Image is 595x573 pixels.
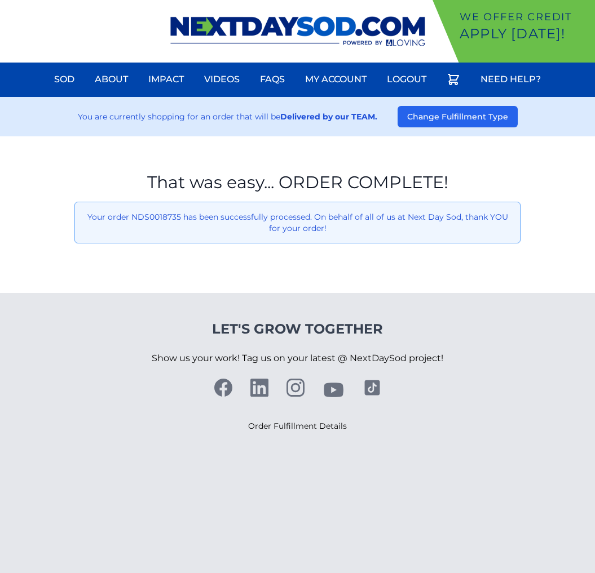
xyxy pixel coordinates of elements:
[142,66,191,93] a: Impact
[253,66,292,93] a: FAQs
[398,106,518,127] button: Change Fulfillment Type
[460,9,590,25] p: We offer Credit
[47,66,81,93] a: Sod
[74,172,521,193] h1: That was easy... ORDER COMPLETE!
[152,338,443,379] p: Show us your work! Tag us on your latest @ NextDaySod project!
[380,66,433,93] a: Logout
[460,25,590,43] p: Apply [DATE]!
[152,320,443,338] h4: Let's Grow Together
[248,421,347,431] a: Order Fulfillment Details
[280,112,377,122] strong: Delivered by our TEAM.
[88,66,135,93] a: About
[84,211,511,234] p: Your order NDS0018735 has been successfully processed. On behalf of all of us at Next Day Sod, th...
[197,66,246,93] a: Videos
[474,66,548,93] a: Need Help?
[298,66,373,93] a: My Account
